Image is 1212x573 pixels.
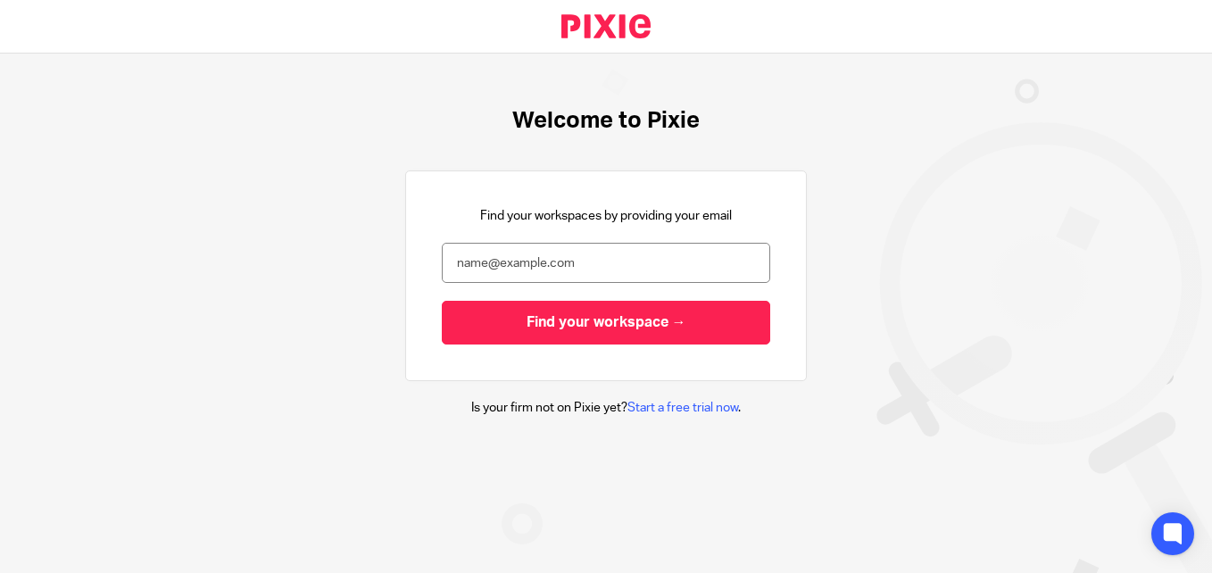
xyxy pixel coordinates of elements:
p: Find your workspaces by providing your email [480,207,732,225]
h1: Welcome to Pixie [512,107,700,135]
input: Find your workspace → [442,301,770,345]
a: Start a free trial now [627,402,738,414]
input: name@example.com [442,243,770,283]
p: Is your firm not on Pixie yet? . [471,399,741,417]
